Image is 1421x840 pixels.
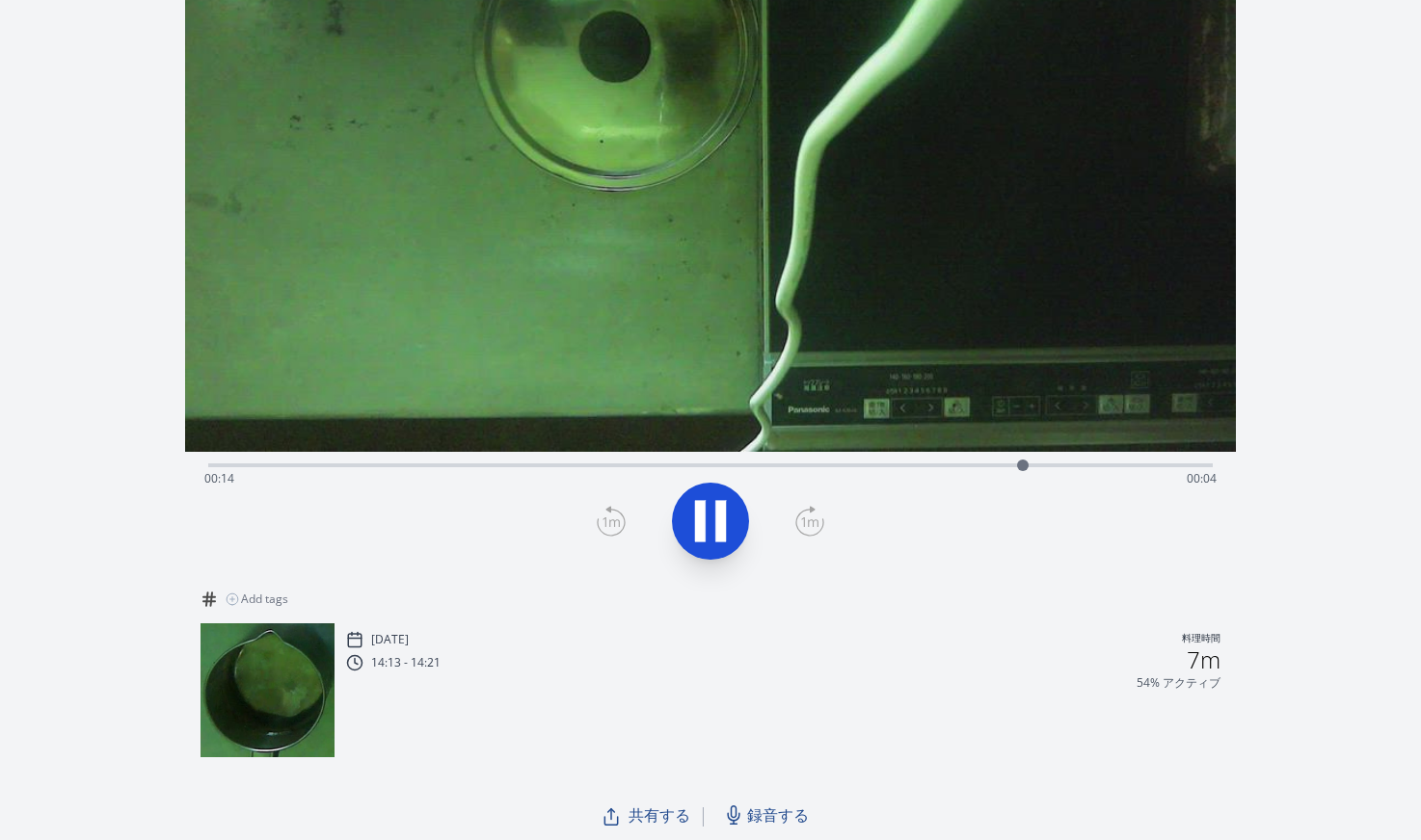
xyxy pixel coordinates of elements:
span: 00:04 [1187,470,1217,486]
span: 録音する [747,803,809,827]
img: 250921051437_thumb.jpeg [201,623,335,757]
span: 共有する [629,803,690,827]
h2: 7m [1187,648,1220,671]
p: 54% アクティブ [1137,675,1220,691]
span: Add tags [241,591,288,607]
p: 料理時間 [1182,631,1220,648]
p: 14:13 - 14:21 [371,655,441,670]
span: 00:14 [204,470,234,486]
a: 録音する [716,796,820,834]
p: [DATE] [371,632,409,647]
span: | [698,801,709,828]
button: Add tags [218,584,296,615]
